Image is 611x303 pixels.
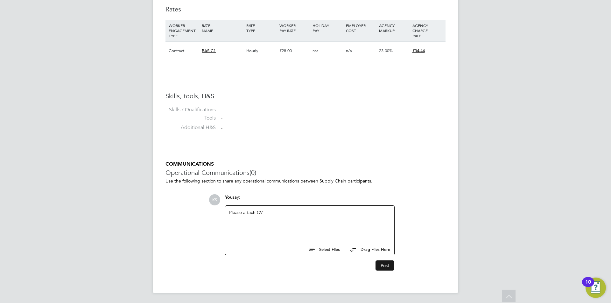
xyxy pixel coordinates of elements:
[221,115,222,121] span: -
[249,169,256,177] span: (0)
[344,20,377,36] div: EMPLOYER COST
[202,48,216,53] span: BASIC1
[229,210,390,237] div: Please attach CV
[585,282,591,290] div: 10
[165,178,446,184] p: Use the following section to share any operational communications between Supply Chain participants.
[165,124,216,131] label: Additional H&S
[245,20,278,36] div: RATE TYPE
[225,195,233,200] span: You
[209,194,220,205] span: KS
[278,20,311,36] div: WORKER PAY RATE
[165,115,216,121] label: Tools
[220,107,446,113] div: -
[379,48,393,53] span: 23.00%
[311,20,344,36] div: HOLIDAY PAY
[165,169,446,177] h3: Operational Communications
[167,20,200,41] div: WORKER ENGAGEMENT TYPE
[225,194,395,205] div: say:
[377,20,411,36] div: AGENCY MARKUP
[165,92,446,100] h3: Skills, tools, H&S
[167,42,200,60] div: Contract
[221,125,222,131] span: -
[412,48,425,53] span: £34.44
[411,20,444,41] div: AGENCY CHARGE RATE
[165,161,446,168] h5: COMMUNICATIONS
[376,260,394,271] button: Post
[346,48,352,53] span: n/a
[165,5,446,13] h3: Rates
[313,48,319,53] span: n/a
[245,42,278,60] div: Hourly
[165,107,216,113] label: Skills / Qualifications
[200,20,244,36] div: RATE NAME
[278,42,311,60] div: £28.00
[345,243,390,257] button: Drag Files Here
[586,278,606,298] button: Open Resource Center, 10 new notifications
